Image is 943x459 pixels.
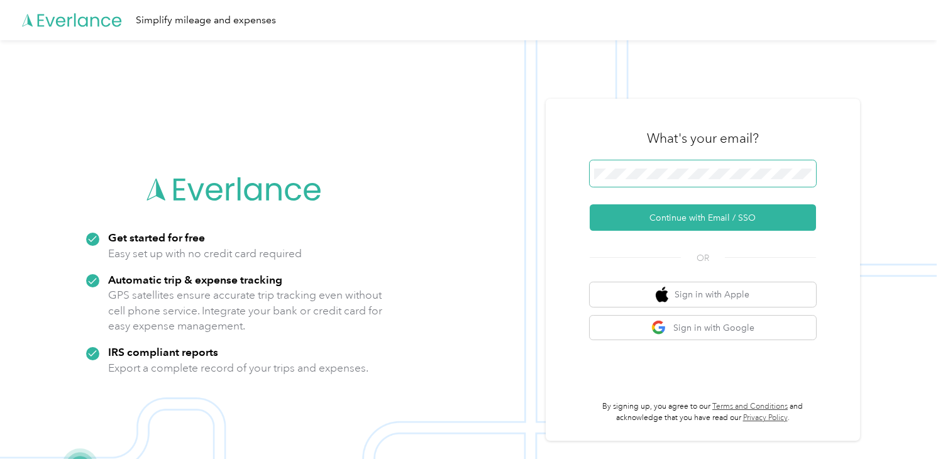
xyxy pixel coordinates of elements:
p: Export a complete record of your trips and expenses. [108,360,368,376]
button: Continue with Email / SSO [590,204,816,231]
button: apple logoSign in with Apple [590,282,816,307]
div: Simplify mileage and expenses [136,13,276,28]
a: Privacy Policy [743,413,788,423]
a: Terms and Conditions [712,402,788,411]
strong: Automatic trip & expense tracking [108,273,282,286]
h3: What's your email? [647,130,759,147]
p: By signing up, you agree to our and acknowledge that you have read our . [590,401,816,423]
strong: Get started for free [108,231,205,244]
img: apple logo [656,287,668,302]
p: Easy set up with no credit card required [108,246,302,262]
strong: IRS compliant reports [108,345,218,358]
img: google logo [651,320,667,336]
span: OR [681,252,725,265]
p: GPS satellites ensure accurate trip tracking even without cell phone service. Integrate your bank... [108,287,383,334]
button: google logoSign in with Google [590,316,816,340]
